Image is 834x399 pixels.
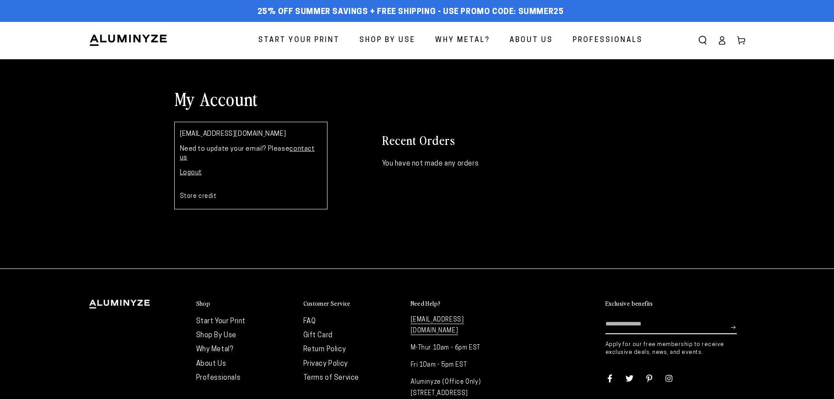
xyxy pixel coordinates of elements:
[503,29,560,52] a: About Us
[303,360,348,367] a: Privacy Policy
[411,317,464,335] a: [EMAIL_ADDRESS][DOMAIN_NAME]
[257,7,564,17] span: 25% off Summer Savings + Free Shipping - Use Promo Code: SUMMER25
[359,34,415,47] span: Shop By Use
[382,158,660,170] p: You have not made any orders
[693,31,712,50] summary: Search our site
[180,145,322,162] p: Need to update your email? Please
[180,169,202,176] a: Logout
[196,300,211,307] h2: Shop
[252,29,346,52] a: Start Your Print
[411,377,509,399] p: Aluminyze (Office Only) [STREET_ADDRESS]
[566,29,649,52] a: Professionals
[303,318,316,325] a: FAQ
[429,29,496,52] a: Why Metal?
[573,34,643,47] span: Professionals
[303,300,351,307] h2: Customer Service
[435,34,490,47] span: Why Metal?
[411,343,509,353] p: M-Thur 10am - 6pm EST
[303,374,359,381] a: Terms of Service
[731,314,737,341] button: Subscribe
[353,29,422,52] a: Shop By Use
[411,360,509,371] p: Fri 10am - 5pm EST
[510,34,553,47] span: About Us
[89,34,168,47] img: Aluminyze
[180,130,322,139] p: [EMAIL_ADDRESS][DOMAIN_NAME]
[411,300,509,308] summary: Need Help?
[605,341,746,357] p: Apply for our free membership to receive exclusive deals, news, and events.
[303,346,346,353] a: Return Policy
[196,318,246,325] a: Start Your Print
[196,332,237,339] a: Shop By Use
[382,132,660,148] h2: Recent Orders
[605,300,746,308] summary: Exclusive benefits
[196,374,241,381] a: Professionals
[303,332,333,339] a: Gift Card
[180,146,315,161] a: contact us
[605,300,653,307] h2: Exclusive benefits
[411,300,441,307] h2: Need Help?
[258,34,340,47] span: Start Your Print
[196,360,226,367] a: About Us
[196,346,233,353] a: Why Metal?
[174,87,660,110] h1: My Account
[303,300,402,308] summary: Customer Service
[196,300,295,308] summary: Shop
[180,193,217,200] a: Store credit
